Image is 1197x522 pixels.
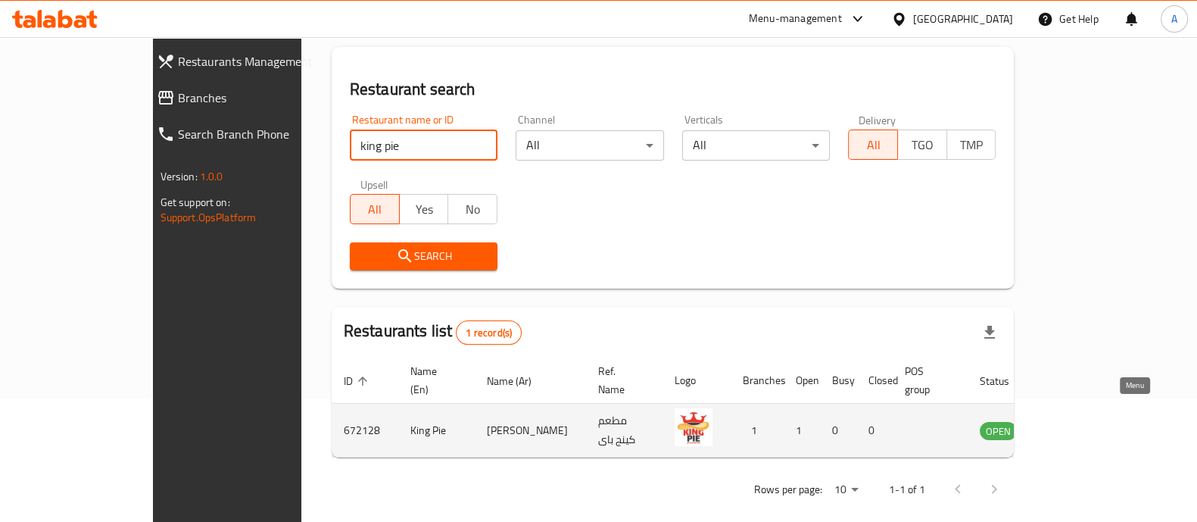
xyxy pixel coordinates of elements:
[487,372,551,390] span: Name (Ar)
[888,480,924,499] p: 1-1 of 1
[178,125,341,143] span: Search Branch Phone
[200,167,223,186] span: 1.0.0
[362,247,485,266] span: Search
[178,89,341,107] span: Branches
[753,480,821,499] p: Rows per page:
[904,134,941,156] span: TGO
[456,320,522,345] div: Total records count
[350,130,497,161] input: Search for restaurant name or ID..
[1171,11,1177,27] span: A
[145,80,353,116] a: Branches
[675,408,712,446] img: King Pie
[399,194,449,224] button: Yes
[905,362,949,399] span: POS group
[820,358,856,404] th: Busy
[971,314,1008,351] div: Export file
[332,404,398,458] td: 672128
[856,404,893,458] td: 0
[350,242,497,270] button: Search
[161,167,198,186] span: Version:
[855,134,892,156] span: All
[332,358,1099,458] table: enhanced table
[447,194,497,224] button: No
[820,404,856,458] td: 0
[516,130,663,161] div: All
[145,43,353,80] a: Restaurants Management
[980,423,1017,440] span: OPEN
[980,372,1029,390] span: Status
[662,358,731,404] th: Logo
[457,326,521,340] span: 1 record(s)
[856,358,893,404] th: Closed
[398,404,475,458] td: King Pie
[454,198,491,220] span: No
[586,404,662,458] td: مطعم كينج باى
[897,130,947,160] button: TGO
[784,358,820,404] th: Open
[828,479,864,502] div: Rows per page:
[350,78,996,101] h2: Restaurant search
[360,179,388,189] label: Upsell
[731,358,784,404] th: Branches
[161,208,257,227] a: Support.OpsPlatform
[410,362,457,399] span: Name (En)
[344,372,373,390] span: ID
[357,198,394,220] span: All
[344,320,522,345] h2: Restaurants list
[145,116,353,152] a: Search Branch Phone
[598,362,644,399] span: Ref. Name
[848,130,898,160] button: All
[859,114,896,125] label: Delivery
[784,404,820,458] td: 1
[161,192,230,212] span: Get support on:
[946,130,996,160] button: TMP
[178,52,341,70] span: Restaurants Management
[406,198,443,220] span: Yes
[682,130,830,161] div: All
[953,134,990,156] span: TMP
[350,194,400,224] button: All
[731,404,784,458] td: 1
[913,11,1013,27] div: [GEOGRAPHIC_DATA]
[475,404,586,458] td: [PERSON_NAME]
[749,10,842,28] div: Menu-management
